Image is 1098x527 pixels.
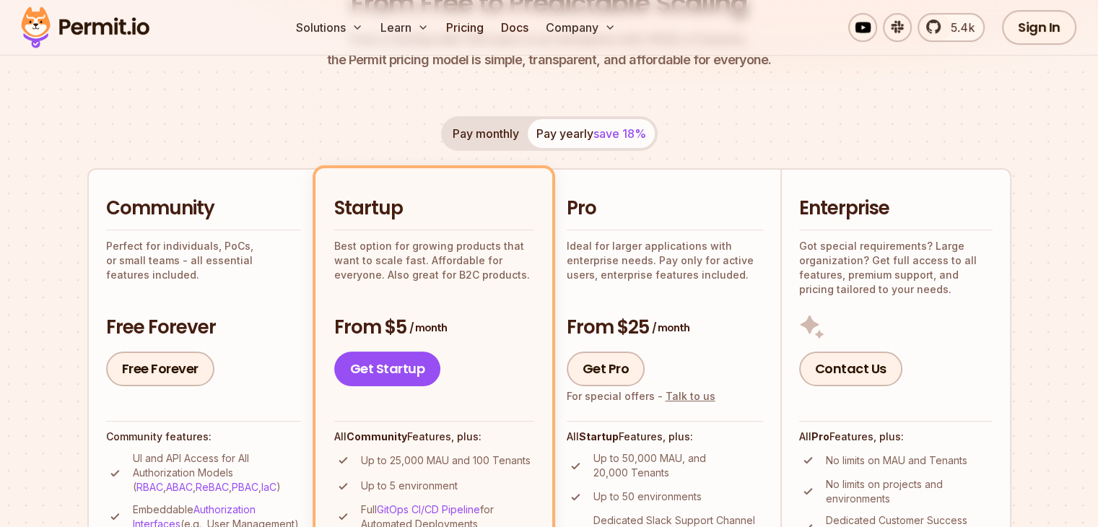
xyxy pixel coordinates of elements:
[136,481,163,493] a: RBAC
[334,196,533,222] h2: Startup
[361,453,531,468] p: Up to 25,000 MAU and 100 Tenants
[567,239,763,282] p: Ideal for larger applications with enterprise needs. Pay only for active users, enterprise featur...
[377,503,480,515] a: GitOps CI/CD Pipeline
[440,13,489,42] a: Pricing
[106,430,301,444] h4: Community features:
[106,352,214,386] a: Free Forever
[811,430,829,443] strong: Pro
[334,315,533,341] h3: From $5
[579,430,619,443] strong: Startup
[1002,10,1076,45] a: Sign In
[290,13,369,42] button: Solutions
[567,196,763,222] h2: Pro
[361,479,458,493] p: Up to 5 environment
[232,481,258,493] a: PBAC
[14,3,156,52] img: Permit logo
[444,119,528,148] button: Pay monthly
[826,453,967,468] p: No limits on MAU and Tenants
[593,451,763,480] p: Up to 50,000 MAU, and 20,000 Tenants
[334,352,441,386] a: Get Startup
[334,430,533,444] h4: All Features, plus:
[375,13,435,42] button: Learn
[540,13,622,42] button: Company
[261,481,276,493] a: IaC
[196,481,229,493] a: ReBAC
[799,430,993,444] h4: All Features, plus:
[567,430,763,444] h4: All Features, plus:
[799,352,902,386] a: Contact Us
[942,19,975,36] span: 5.4k
[495,13,534,42] a: Docs
[133,451,301,495] p: UI and API Access for All Authorization Models ( , , , , )
[593,489,702,504] p: Up to 50 environments
[799,239,993,297] p: Got special requirements? Large organization? Get full access to all features, premium support, a...
[166,481,193,493] a: ABAC
[826,477,993,506] p: No limits on projects and environments
[918,13,985,42] a: 5.4k
[652,321,689,335] span: / month
[106,315,301,341] h3: Free Forever
[106,239,301,282] p: Perfect for individuals, PoCs, or small teams - all essential features included.
[666,390,715,402] a: Talk to us
[567,315,763,341] h3: From $25
[347,430,407,443] strong: Community
[567,389,715,404] div: For special offers -
[567,352,645,386] a: Get Pro
[409,321,447,335] span: / month
[799,196,993,222] h2: Enterprise
[334,239,533,282] p: Best option for growing products that want to scale fast. Affordable for everyone. Also great for...
[106,196,301,222] h2: Community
